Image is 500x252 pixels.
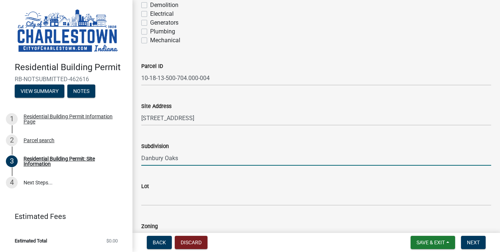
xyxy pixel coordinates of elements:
[153,240,166,245] span: Back
[15,238,47,243] span: Estimated Total
[67,84,95,98] button: Notes
[24,156,121,166] div: Residential Building Permit: Site Information
[141,64,163,69] label: Parcel ID
[15,62,127,73] h4: Residential Building Permit
[141,224,158,229] label: Zoning
[15,84,64,98] button: View Summary
[150,18,178,27] label: Generators
[6,209,121,224] a: Estimated Fees
[106,238,118,243] span: $0.00
[6,134,18,146] div: 2
[6,113,18,125] div: 1
[175,236,208,249] button: Discard
[15,8,121,54] img: City of Charlestown, Indiana
[150,10,174,18] label: Electrical
[24,138,54,143] div: Parcel search
[67,89,95,94] wm-modal-confirm: Notes
[150,36,180,45] label: Mechanical
[141,144,169,149] label: Subdivision
[147,236,172,249] button: Back
[15,76,118,83] span: RB-NOTSUBMITTED-462616
[24,114,121,124] div: Residential Building Permit Information Page
[141,104,171,109] label: Site Address
[467,240,480,245] span: Next
[6,177,18,188] div: 4
[6,155,18,167] div: 3
[15,89,64,94] wm-modal-confirm: Summary
[416,240,445,245] span: Save & Exit
[461,236,486,249] button: Next
[411,236,455,249] button: Save & Exit
[150,1,178,10] label: Demolition
[150,27,175,36] label: Plumbing
[141,184,149,189] label: Lot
